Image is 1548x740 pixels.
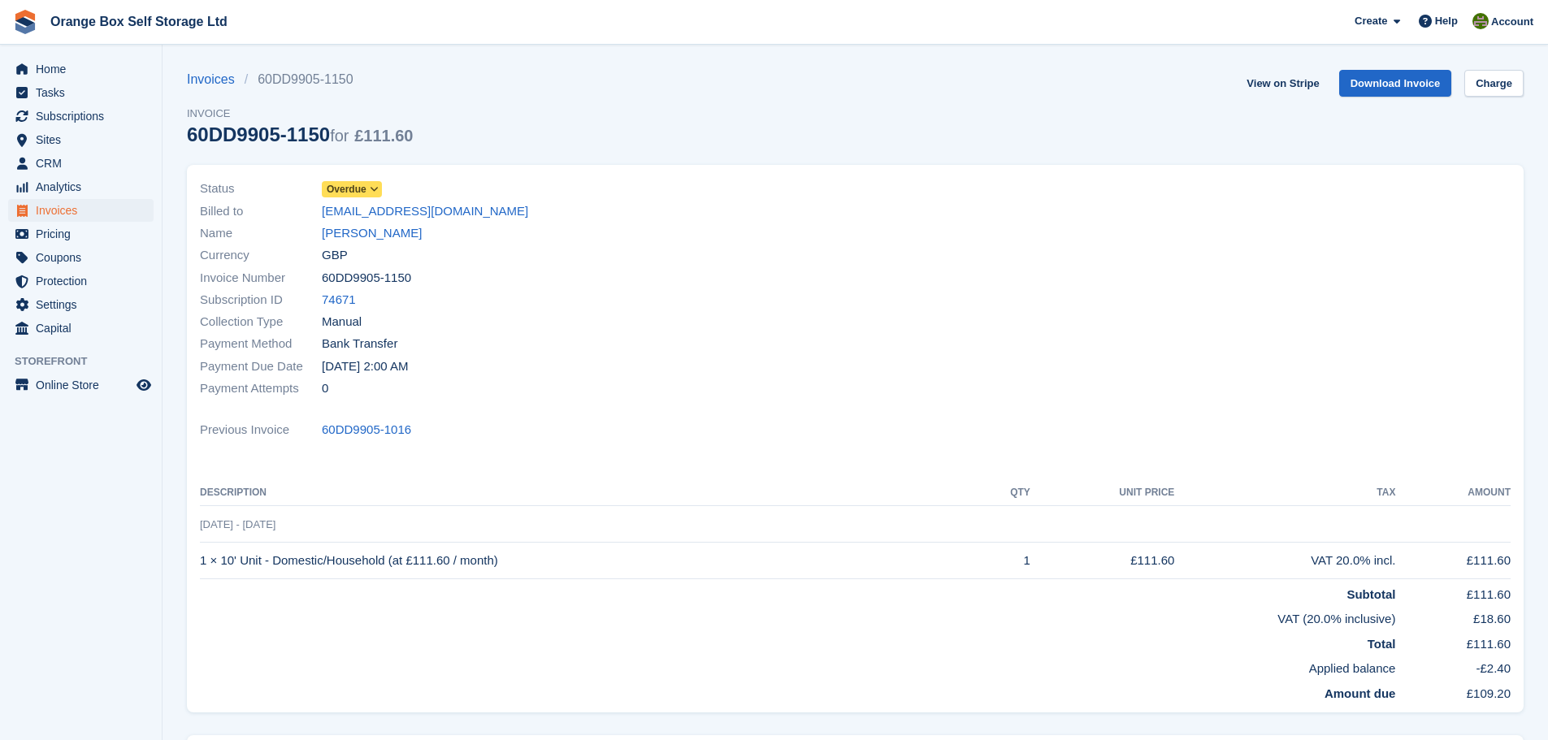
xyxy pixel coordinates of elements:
[322,224,422,243] a: [PERSON_NAME]
[200,604,1395,629] td: VAT (20.0% inclusive)
[1395,604,1511,629] td: £18.60
[8,246,154,269] a: menu
[322,335,397,353] span: Bank Transfer
[8,270,154,292] a: menu
[322,421,411,439] a: 60DD9905-1016
[200,335,322,353] span: Payment Method
[200,357,322,376] span: Payment Due Date
[1030,543,1175,579] td: £111.60
[187,106,413,122] span: Invoice
[36,128,133,151] span: Sites
[1395,480,1511,506] th: Amount
[354,127,413,145] span: £111.60
[322,202,528,221] a: [EMAIL_ADDRESS][DOMAIN_NAME]
[1368,637,1396,651] strong: Total
[200,480,978,506] th: Description
[8,105,154,128] a: menu
[322,379,328,398] span: 0
[1395,578,1511,604] td: £111.60
[1395,678,1511,703] td: £109.20
[36,105,133,128] span: Subscriptions
[200,269,322,288] span: Invoice Number
[322,246,348,265] span: GBP
[15,353,162,370] span: Storefront
[8,317,154,340] a: menu
[322,291,356,309] a: 74671
[200,518,275,530] span: [DATE] - [DATE]
[322,357,408,376] time: 2025-09-02 01:00:00 UTC
[1030,480,1175,506] th: Unit Price
[200,421,322,439] span: Previous Invoice
[1435,13,1458,29] span: Help
[36,374,133,396] span: Online Store
[200,543,978,579] td: 1 × 10' Unit - Domestic/Household (at £111.60 / month)
[200,313,322,331] span: Collection Type
[200,202,322,221] span: Billed to
[36,58,133,80] span: Home
[134,375,154,395] a: Preview store
[1174,480,1395,506] th: Tax
[1472,13,1489,29] img: Pippa White
[1174,552,1395,570] div: VAT 20.0% incl.
[327,182,366,197] span: Overdue
[8,199,154,222] a: menu
[36,81,133,104] span: Tasks
[1339,70,1452,97] a: Download Invoice
[44,8,234,35] a: Orange Box Self Storage Ltd
[8,374,154,396] a: menu
[8,128,154,151] a: menu
[36,223,133,245] span: Pricing
[322,180,382,198] a: Overdue
[1355,13,1387,29] span: Create
[8,152,154,175] a: menu
[36,246,133,269] span: Coupons
[187,70,245,89] a: Invoices
[1464,70,1524,97] a: Charge
[13,10,37,34] img: stora-icon-8386f47178a22dfd0bd8f6a31ec36ba5ce8667c1dd55bd0f319d3a0aa187defe.svg
[1395,629,1511,654] td: £111.60
[200,291,322,309] span: Subscription ID
[1240,70,1325,97] a: View on Stripe
[36,199,133,222] span: Invoices
[322,269,411,288] span: 60DD9905-1150
[8,175,154,198] a: menu
[1325,686,1396,700] strong: Amount due
[330,127,349,145] span: for
[36,317,133,340] span: Capital
[322,313,362,331] span: Manual
[36,152,133,175] span: CRM
[36,270,133,292] span: Protection
[978,480,1030,506] th: QTY
[200,653,1395,678] td: Applied balance
[8,223,154,245] a: menu
[1395,653,1511,678] td: -£2.40
[1346,587,1395,601] strong: Subtotal
[187,123,413,145] div: 60DD9905-1150
[8,81,154,104] a: menu
[1395,543,1511,579] td: £111.60
[36,293,133,316] span: Settings
[8,58,154,80] a: menu
[200,379,322,398] span: Payment Attempts
[36,175,133,198] span: Analytics
[1491,14,1533,30] span: Account
[978,543,1030,579] td: 1
[200,180,322,198] span: Status
[200,224,322,243] span: Name
[200,246,322,265] span: Currency
[187,70,413,89] nav: breadcrumbs
[8,293,154,316] a: menu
